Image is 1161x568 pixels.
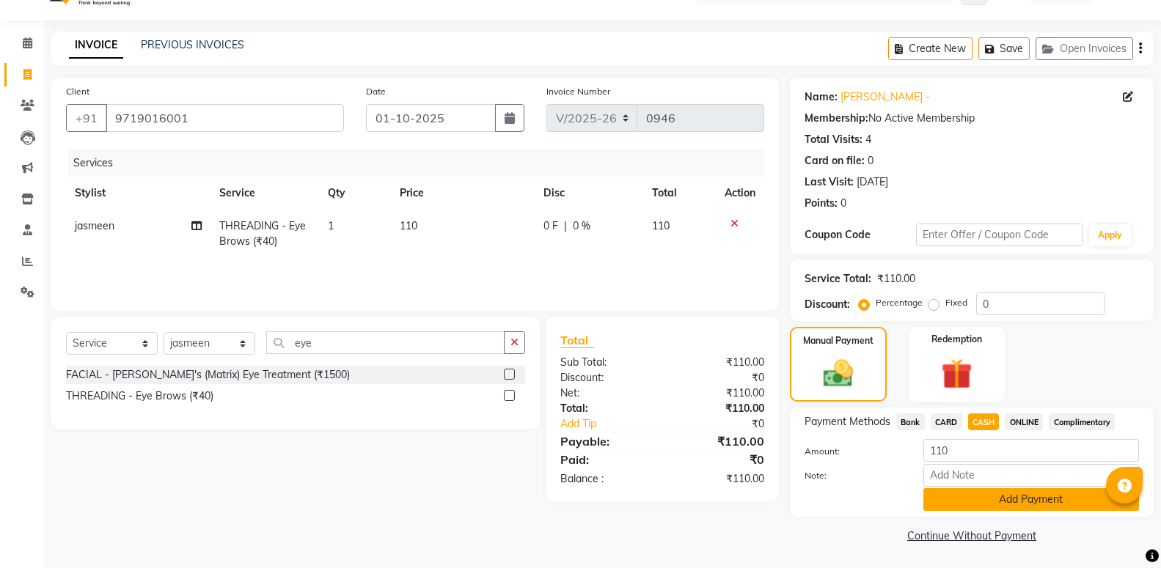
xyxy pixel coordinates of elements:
button: Create New [888,37,973,60]
img: _gift.svg [931,355,982,393]
label: Amount: [794,445,912,458]
button: +91 [66,104,107,132]
div: Payable: [549,432,662,450]
span: CASH [968,413,1000,430]
div: 4 [865,132,871,147]
span: Total [560,333,594,348]
div: Sub Total: [549,355,662,370]
a: PREVIOUS INVOICES [141,38,244,51]
div: ₹0 [662,370,775,386]
th: Service [210,177,319,210]
th: Action [716,177,764,210]
span: 0 F [543,218,558,234]
div: Net: [549,386,662,401]
div: Card on file: [805,153,865,169]
th: Total [643,177,716,210]
span: Bank [896,413,925,430]
button: Save [978,37,1030,60]
label: Note: [794,469,912,482]
button: Add Payment [923,488,1139,511]
div: ₹110.00 [662,471,775,487]
span: 110 [400,219,417,232]
a: INVOICE [69,32,123,59]
div: Discount: [549,370,662,386]
label: Manual Payment [803,334,874,347]
span: | [564,218,567,234]
div: ₹110.00 [662,401,775,416]
div: ₹110.00 [662,432,775,450]
div: Balance : [549,471,662,487]
label: Date [366,85,386,98]
span: 1 [328,219,334,232]
div: Service Total: [805,271,871,287]
label: Percentage [876,296,923,309]
img: _cash.svg [814,356,862,391]
th: Price [391,177,535,210]
div: 0 [868,153,874,169]
div: Paid: [549,451,662,468]
button: Apply [1089,224,1131,246]
a: Continue Without Payment [793,528,1151,544]
div: ₹110.00 [662,386,775,401]
div: [DATE] [857,174,888,190]
div: No Active Membership [805,111,1139,126]
input: Add Note [923,464,1139,487]
div: Membership: [805,111,868,126]
div: Coupon Code [805,227,916,243]
input: Amount [923,439,1139,462]
div: Services [67,150,775,177]
span: 0 % [573,218,590,234]
input: Search or Scan [266,331,505,354]
div: FACIAL - [PERSON_NAME]'s (Matrix) Eye Treatment (₹1500) [66,367,350,383]
th: Qty [319,177,392,210]
span: ONLINE [1005,413,1043,430]
a: Add Tip [549,416,681,432]
div: ₹0 [681,416,775,432]
a: [PERSON_NAME] - [840,89,930,105]
span: THREADING - Eye Brows (₹40) [219,219,306,248]
input: Search by Name/Mobile/Email/Code [106,104,344,132]
span: jasmeen [75,219,114,232]
div: 0 [840,196,846,211]
div: Last Visit: [805,174,854,190]
label: Fixed [945,296,967,309]
div: Total: [549,401,662,416]
div: ₹110.00 [662,355,775,370]
span: Complimentary [1049,413,1115,430]
div: ₹0 [662,451,775,468]
span: CARD [931,413,962,430]
div: Discount: [805,297,850,312]
div: Total Visits: [805,132,862,147]
label: Redemption [931,333,982,346]
label: Client [66,85,89,98]
div: THREADING - Eye Brows (₹40) [66,388,213,404]
div: Points: [805,196,838,211]
div: ₹110.00 [877,271,915,287]
label: Invoice Number [546,85,610,98]
span: 110 [652,219,670,232]
input: Enter Offer / Coupon Code [916,224,1083,246]
th: Disc [535,177,643,210]
div: Name: [805,89,838,105]
th: Stylist [66,177,210,210]
button: Open Invoices [1036,37,1133,60]
span: Payment Methods [805,414,890,429]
